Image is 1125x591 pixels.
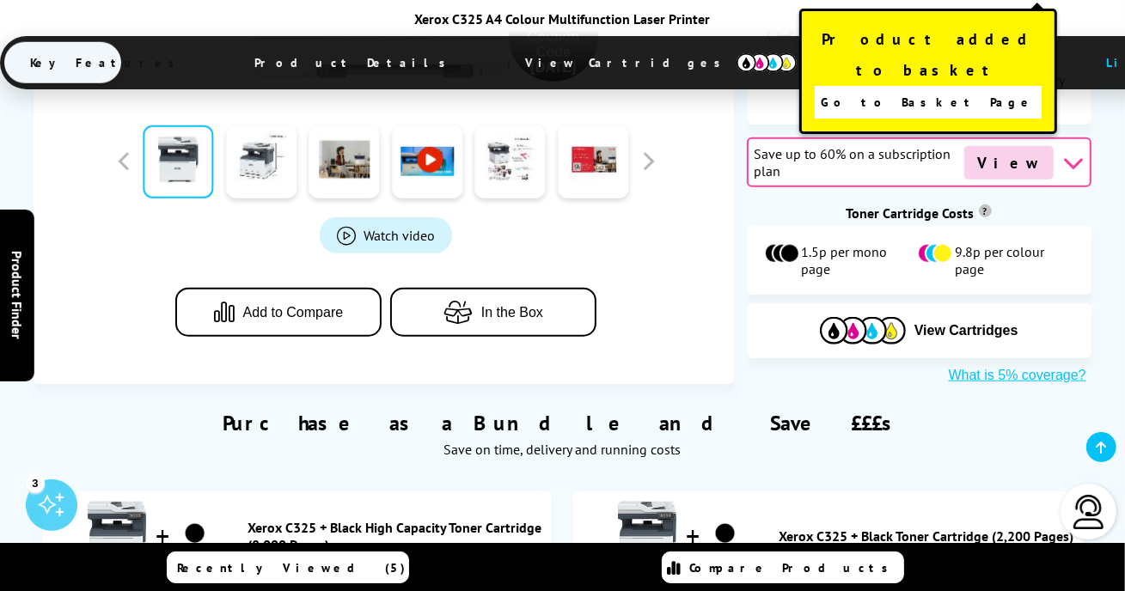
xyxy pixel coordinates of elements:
[944,367,1091,384] button: What is 5% coverage?
[820,317,906,344] img: Cartridges
[390,288,596,337] button: In the Box
[34,384,1091,466] div: Purchase as a Bundle and Save £££s
[481,304,543,320] span: In the Box
[55,441,1069,458] div: Save on time, delivery and running costs
[821,90,1035,114] span: Go to Basket Page
[9,252,26,340] span: Product Finder
[167,551,409,583] a: Recently Viewed (5)
[779,527,1074,545] a: Xerox C325 + Black Toner Cartridge (2,200 Pages)
[815,86,1042,119] a: Go to Basket Page
[979,204,992,217] sup: Cost per page
[364,227,435,244] span: Watch video
[955,243,1074,277] span: 9.8p per colour page
[83,500,151,569] img: Xerox C325 + Black High Capacity Toner Cartridge (8,000 Pages)
[4,42,210,83] span: Key Features
[174,513,217,556] img: Xerox C325 + Black High Capacity Toner Cartridge (8,000 Pages)
[801,243,917,277] span: 1.5p per mono page
[755,145,960,180] span: Save up to 60% on a subscription plan
[704,513,747,556] img: Xerox C325 + Black Toner Cartridge (2,200 Pages)
[781,42,1070,83] span: What’s in the Box?
[499,40,762,85] span: View Cartridges
[1072,495,1106,529] img: user-headset-light.svg
[737,53,797,72] img: cmyk-icon.svg
[613,500,682,569] img: Xerox C325 + Black Toner Cartridge (2,200 Pages)
[175,288,382,337] button: Add to Compare
[178,560,407,576] span: Recently Viewed (5)
[690,560,898,576] span: Compare Products
[320,217,452,253] a: Product_All_Videos
[26,473,45,492] div: 3
[799,9,1057,134] div: Product added to basket
[914,323,1018,338] span: View Cartridges
[662,551,904,583] a: Compare Products
[248,519,544,553] a: Xerox C325 + Black High Capacity Toner Cartridge (8,000 Pages)
[747,204,1091,222] div: Toner Cartridge Costs
[243,304,344,320] span: Add to Compare
[964,146,1054,180] span: View
[760,316,1079,344] button: View Cartridges
[229,42,480,83] span: Product Details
